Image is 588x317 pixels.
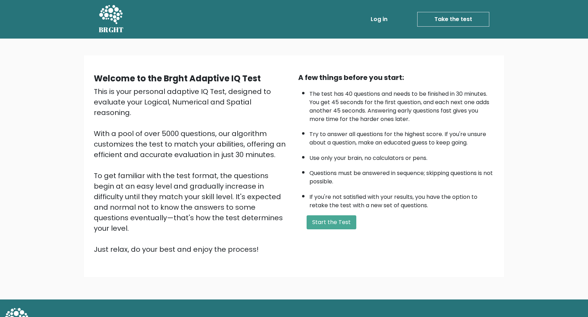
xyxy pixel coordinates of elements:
h5: BRGHT [99,26,124,34]
div: A few things before you start: [298,72,494,83]
button: Start the Test [307,215,356,229]
a: Log in [368,12,390,26]
a: Take the test [417,12,489,27]
li: If you're not satisfied with your results, you have the option to retake the test with a new set ... [309,189,494,210]
li: Use only your brain, no calculators or pens. [309,150,494,162]
li: Try to answer all questions for the highest score. If you're unsure about a question, make an edu... [309,127,494,147]
li: The test has 40 questions and needs to be finished in 30 minutes. You get 45 seconds for the firs... [309,86,494,123]
a: BRGHT [99,3,124,36]
div: This is your personal adaptive IQ Test, designed to evaluate your Logical, Numerical and Spatial ... [94,86,290,255]
b: Welcome to the Brght Adaptive IQ Test [94,73,261,84]
li: Questions must be answered in sequence; skipping questions is not possible. [309,166,494,186]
